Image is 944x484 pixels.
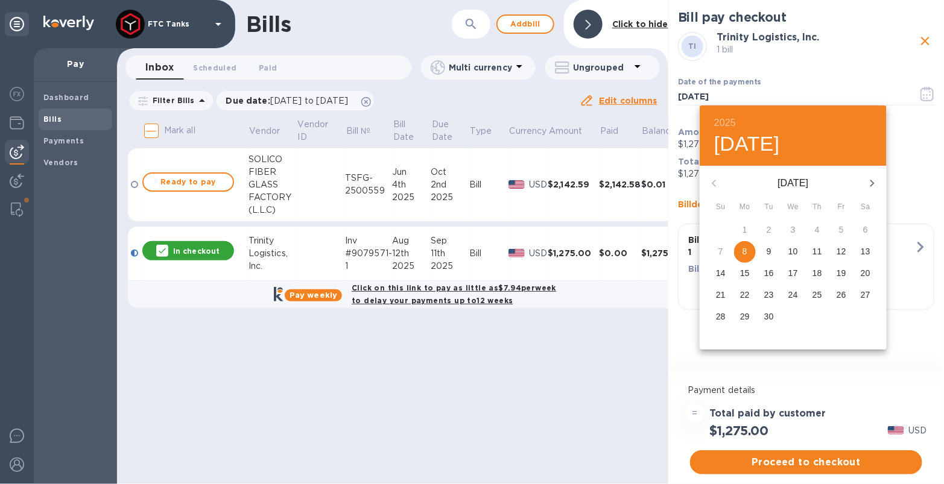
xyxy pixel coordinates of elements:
[758,201,780,213] span: Tu
[861,267,870,279] p: 20
[806,263,828,284] button: 18
[716,267,726,279] p: 14
[734,284,756,306] button: 22
[710,263,732,284] button: 14
[740,310,750,322] p: 29
[710,284,732,306] button: 21
[861,245,870,257] p: 13
[714,115,736,131] button: 2025
[782,263,804,284] button: 17
[740,267,750,279] p: 15
[837,245,846,257] p: 12
[782,284,804,306] button: 24
[758,241,780,263] button: 9
[734,306,756,328] button: 29
[855,284,876,306] button: 27
[743,245,747,257] p: 8
[740,289,750,301] p: 22
[782,201,804,213] span: We
[734,263,756,284] button: 15
[831,284,852,306] button: 26
[855,241,876,263] button: 13
[734,241,756,263] button: 8
[837,267,846,279] p: 19
[716,310,726,322] p: 28
[767,245,771,257] p: 9
[764,289,774,301] p: 23
[837,289,846,301] p: 26
[831,201,852,213] span: Fr
[806,284,828,306] button: 25
[813,267,822,279] p: 18
[831,263,852,284] button: 19
[716,289,726,301] p: 21
[764,267,774,279] p: 16
[806,241,828,263] button: 11
[714,131,780,157] button: [DATE]
[788,245,798,257] p: 10
[758,263,780,284] button: 16
[710,306,732,328] button: 28
[831,241,852,263] button: 12
[806,201,828,213] span: Th
[782,241,804,263] button: 10
[813,245,822,257] p: 11
[729,176,858,190] p: [DATE]
[788,289,798,301] p: 24
[788,267,798,279] p: 17
[861,289,870,301] p: 27
[758,306,780,328] button: 30
[758,284,780,306] button: 23
[855,263,876,284] button: 20
[813,289,822,301] p: 25
[710,201,732,213] span: Su
[764,310,774,322] p: 30
[855,201,876,213] span: Sa
[734,201,756,213] span: Mo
